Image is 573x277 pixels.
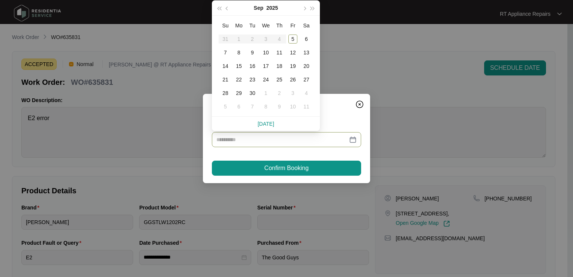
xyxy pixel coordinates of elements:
[302,102,311,111] div: 11
[246,86,259,100] td: 2025-09-30
[221,48,230,57] div: 7
[219,19,232,32] th: Su
[254,0,264,15] button: Sep
[300,59,313,73] td: 2025-09-20
[273,46,286,59] td: 2025-09-11
[266,0,278,15] button: 2025
[248,102,257,111] div: 7
[275,102,284,111] div: 9
[219,59,232,73] td: 2025-09-14
[275,62,284,71] div: 18
[221,102,230,111] div: 5
[234,62,243,71] div: 15
[221,62,230,71] div: 14
[232,86,246,100] td: 2025-09-29
[286,73,300,86] td: 2025-09-26
[300,46,313,59] td: 2025-09-13
[288,35,297,44] div: 5
[302,89,311,98] div: 4
[234,75,243,84] div: 22
[286,86,300,100] td: 2025-10-03
[232,73,246,86] td: 2025-09-22
[302,35,311,44] div: 6
[261,102,270,111] div: 8
[273,73,286,86] td: 2025-09-25
[248,89,257,98] div: 30
[246,59,259,73] td: 2025-09-16
[248,62,257,71] div: 16
[259,59,273,73] td: 2025-09-17
[288,62,297,71] div: 19
[219,46,232,59] td: 2025-09-07
[261,48,270,57] div: 10
[234,48,243,57] div: 8
[246,73,259,86] td: 2025-09-23
[232,100,246,113] td: 2025-10-06
[286,32,300,46] td: 2025-09-05
[273,100,286,113] td: 2025-10-09
[248,48,257,57] div: 9
[234,102,243,111] div: 6
[275,48,284,57] div: 11
[288,75,297,84] div: 26
[219,86,232,100] td: 2025-09-28
[259,86,273,100] td: 2025-10-01
[300,19,313,32] th: Sa
[232,46,246,59] td: 2025-09-08
[300,73,313,86] td: 2025-09-27
[232,19,246,32] th: Mo
[286,100,300,113] td: 2025-10-10
[261,89,270,98] div: 1
[261,75,270,84] div: 24
[286,46,300,59] td: 2025-09-12
[288,48,297,57] div: 12
[259,100,273,113] td: 2025-10-08
[259,73,273,86] td: 2025-09-24
[288,89,297,98] div: 3
[216,135,348,144] input: Date
[355,100,364,109] img: closeCircle
[302,48,311,57] div: 13
[273,86,286,100] td: 2025-10-02
[219,73,232,86] td: 2025-09-21
[261,62,270,71] div: 17
[246,19,259,32] th: Tu
[300,86,313,100] td: 2025-10-04
[275,89,284,98] div: 2
[286,59,300,73] td: 2025-09-19
[259,19,273,32] th: We
[300,100,313,113] td: 2025-10-11
[302,75,311,84] div: 27
[273,19,286,32] th: Th
[273,59,286,73] td: 2025-09-18
[264,164,309,173] span: Confirm Booking
[259,46,273,59] td: 2025-09-10
[288,102,297,111] div: 10
[221,75,230,84] div: 21
[286,19,300,32] th: Fr
[302,62,311,71] div: 20
[258,121,274,127] a: [DATE]
[219,100,232,113] td: 2025-10-05
[212,161,361,176] button: Confirm Booking
[246,100,259,113] td: 2025-10-07
[234,89,243,98] div: 29
[300,32,313,46] td: 2025-09-06
[248,75,257,84] div: 23
[232,59,246,73] td: 2025-09-15
[275,75,284,84] div: 25
[221,89,230,98] div: 28
[354,98,366,110] button: Close
[246,46,259,59] td: 2025-09-09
